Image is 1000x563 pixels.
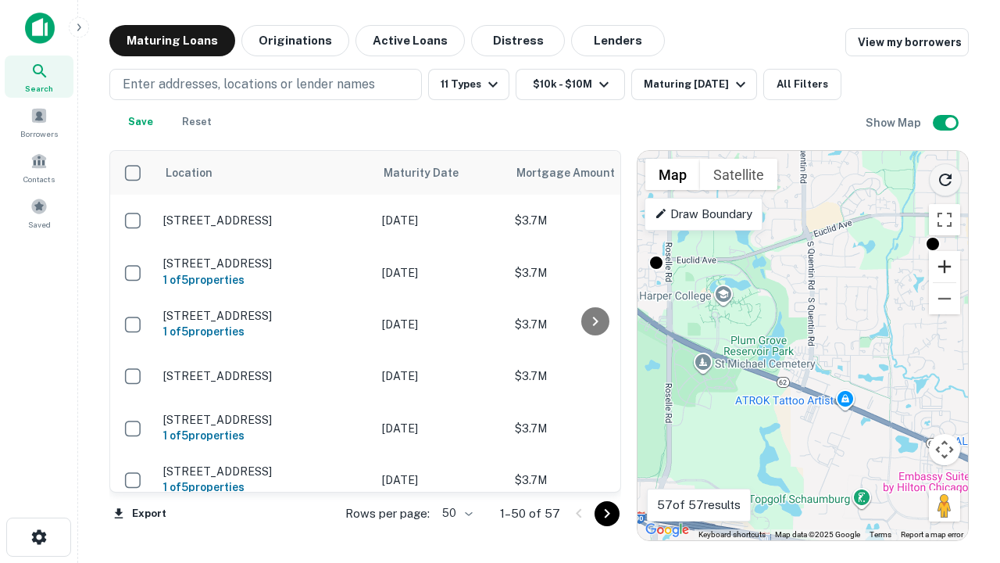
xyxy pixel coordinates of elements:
a: Contacts [5,146,73,188]
span: Contacts [23,173,55,185]
p: [DATE] [382,472,499,489]
a: View my borrowers [845,28,969,56]
th: Mortgage Amount [507,151,679,195]
h6: 1 of 5 properties [163,427,366,444]
button: Drag Pegman onto the map to open Street View [929,490,960,522]
div: Maturing [DATE] [644,75,750,94]
p: [STREET_ADDRESS] [163,256,366,271]
button: All Filters [763,69,841,100]
p: $3.7M [515,420,671,437]
h6: Show Map [866,114,923,131]
a: Terms (opens in new tab) [870,530,891,539]
p: $3.7M [515,368,671,385]
button: Reset [172,106,222,138]
h6: 1 of 5 properties [163,323,366,340]
span: Mortgage Amount [516,163,635,182]
p: [STREET_ADDRESS] [163,213,366,228]
button: Go to next page [595,501,620,526]
button: Export [109,502,170,525]
a: Saved [5,192,73,234]
div: 0 0 [637,151,968,540]
button: $10k - $10M [516,69,625,100]
button: Reload search area [929,163,962,196]
p: Enter addresses, locations or lender names [123,75,375,94]
a: Search [5,56,73,98]
div: 50 [436,502,475,525]
p: [DATE] [382,368,499,385]
h6: 1 of 5 properties [163,479,366,496]
button: Save your search to get updates of matches that match your search criteria. [116,106,166,138]
button: Lenders [571,25,665,56]
p: [STREET_ADDRESS] [163,309,366,323]
button: Distress [471,25,565,56]
p: [DATE] [382,420,499,437]
span: Map data ©2025 Google [775,530,860,539]
p: 1–50 of 57 [500,504,560,523]
button: Originations [241,25,349,56]
span: Borrowers [20,127,58,140]
span: Search [25,82,53,95]
p: [STREET_ADDRESS] [163,413,366,427]
p: $3.7M [515,316,671,333]
p: [DATE] [382,316,499,333]
p: $3.7M [515,264,671,281]
button: Zoom in [929,251,960,282]
button: Active Loans [355,25,465,56]
a: Open this area in Google Maps (opens a new window) [641,520,693,540]
p: 57 of 57 results [657,496,741,515]
button: Toggle fullscreen view [929,204,960,235]
button: Show satellite imagery [700,159,777,190]
a: Borrowers [5,101,73,143]
button: 11 Types [428,69,509,100]
p: $3.7M [515,212,671,229]
p: [DATE] [382,264,499,281]
img: Google [641,520,693,540]
button: Maturing Loans [109,25,235,56]
p: $3.7M [515,472,671,489]
th: Maturity Date [374,151,507,195]
a: Report a map error [901,530,963,539]
h6: 1 of 5 properties [163,271,366,289]
span: Saved [28,218,51,231]
button: Zoom out [929,283,960,314]
p: Draw Boundary [655,205,752,224]
p: [STREET_ADDRESS] [163,464,366,479]
img: capitalize-icon.png [25,13,55,44]
button: Enter addresses, locations or lender names [109,69,422,100]
p: Rows per page: [345,504,430,523]
p: [DATE] [382,212,499,229]
button: Keyboard shortcuts [698,529,766,540]
th: Location [155,151,374,195]
p: [STREET_ADDRESS] [163,369,366,383]
button: Show street map [645,159,700,190]
iframe: Chat Widget [922,388,1000,463]
button: Maturing [DATE] [631,69,757,100]
span: Maturity Date [384,163,479,182]
span: Location [165,163,212,182]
